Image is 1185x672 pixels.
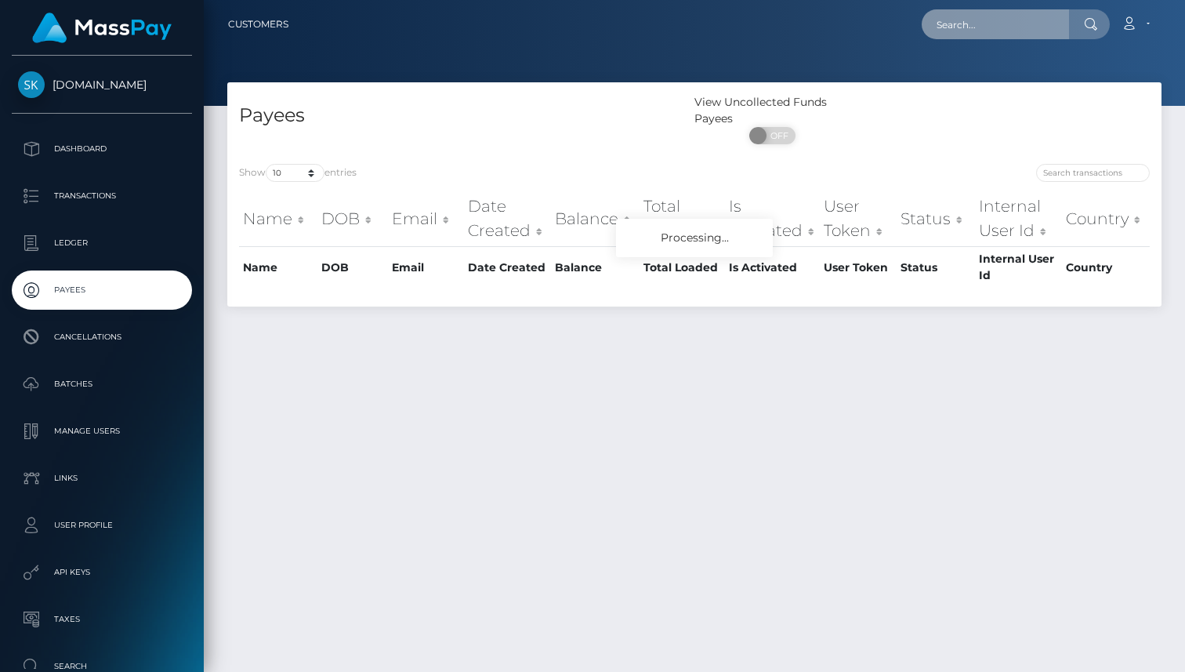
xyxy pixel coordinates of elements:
[975,191,1062,246] th: Internal User Id
[12,176,192,216] a: Transactions
[228,8,288,41] a: Customers
[897,246,976,288] th: Status
[12,459,192,498] a: Links
[388,246,463,288] th: Email
[12,223,192,263] a: Ledger
[758,127,797,144] span: OFF
[18,71,45,98] img: Skin.Land
[820,191,897,246] th: User Token
[317,191,388,246] th: DOB
[694,94,850,127] div: View Uncollected Funds Payees
[239,102,683,129] h4: Payees
[12,412,192,451] a: Manage Users
[464,191,552,246] th: Date Created
[725,246,820,288] th: Is Activated
[388,191,463,246] th: Email
[897,191,976,246] th: Status
[32,13,172,43] img: MassPay Logo
[18,137,186,161] p: Dashboard
[18,608,186,631] p: Taxes
[12,506,192,545] a: User Profile
[12,365,192,404] a: Batches
[12,553,192,592] a: API Keys
[239,191,317,246] th: Name
[464,246,552,288] th: Date Created
[1062,246,1150,288] th: Country
[551,191,639,246] th: Balance
[18,561,186,584] p: API Keys
[640,246,725,288] th: Total Loaded
[975,246,1062,288] th: Internal User Id
[725,191,820,246] th: Is Activated
[640,191,725,246] th: Total Loaded
[18,420,186,443] p: Manage Users
[1062,191,1150,246] th: Country
[820,246,897,288] th: User Token
[12,129,192,169] a: Dashboard
[616,219,773,257] div: Processing...
[239,246,317,288] th: Name
[18,325,186,349] p: Cancellations
[266,164,324,182] select: Showentries
[18,231,186,255] p: Ledger
[551,246,639,288] th: Balance
[12,271,192,310] a: Payees
[18,184,186,208] p: Transactions
[18,372,186,396] p: Batches
[18,514,186,537] p: User Profile
[1036,164,1150,182] input: Search transactions
[239,164,357,182] label: Show entries
[18,278,186,302] p: Payees
[12,318,192,357] a: Cancellations
[18,467,186,490] p: Links
[12,78,192,92] span: [DOMAIN_NAME]
[922,9,1069,39] input: Search...
[317,246,388,288] th: DOB
[12,600,192,639] a: Taxes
